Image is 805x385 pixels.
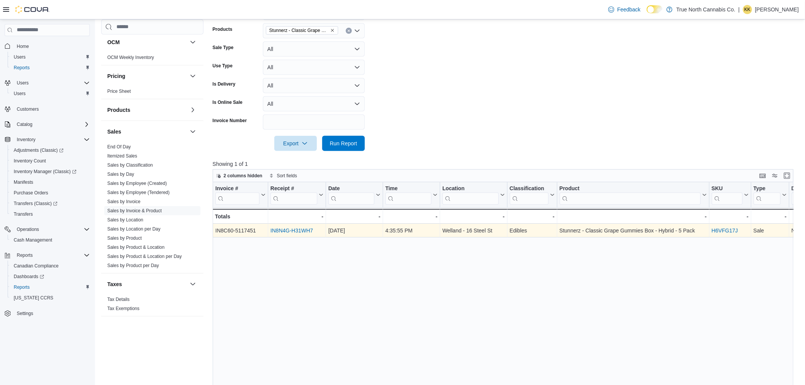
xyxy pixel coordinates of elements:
[14,104,90,114] span: Customers
[270,212,323,221] div: -
[263,60,365,75] button: All
[215,185,266,204] button: Invoice #
[8,235,93,245] button: Cash Management
[14,120,90,129] span: Catalog
[14,225,42,234] button: Operations
[8,145,93,156] a: Adjustments (Classic)
[107,226,161,232] span: Sales by Location per Day
[8,293,93,303] button: [US_STATE] CCRS
[14,105,42,114] a: Customers
[711,212,748,221] div: -
[8,209,93,220] button: Transfers
[107,253,182,259] a: Sales by Product & Location per Day
[107,143,131,150] span: End Of Day
[107,72,125,80] h3: Pricing
[107,106,130,113] h3: Products
[11,283,33,292] a: Reports
[647,5,663,13] input: Dark Mode
[2,41,93,52] button: Home
[14,54,25,60] span: Users
[11,89,90,98] span: Users
[2,308,93,319] button: Settings
[509,185,548,192] div: Classification
[14,135,90,144] span: Inventory
[711,185,748,204] button: SKU
[107,88,131,94] a: Price Sheet
[107,144,131,149] a: End Of Day
[442,185,499,204] div: Location
[188,127,197,136] button: Sales
[8,166,93,177] a: Inventory Manager (Classic)
[711,228,738,234] a: H6VFG17J
[11,235,90,245] span: Cash Management
[213,160,800,168] p: Showing 1 of 1
[11,89,29,98] a: Users
[8,156,93,166] button: Inventory Count
[277,173,297,179] span: Sort fields
[107,162,153,167] a: Sales by Classification
[14,41,90,51] span: Home
[2,134,93,145] button: Inventory
[107,189,170,195] a: Sales by Employee (Tendered)
[385,185,437,204] button: Time
[14,237,52,243] span: Cash Management
[270,228,313,234] a: IN8N4G-H31WH7
[2,224,93,235] button: Operations
[107,153,137,159] span: Itemized Sales
[266,26,338,35] span: Stunnerz - Classic Grape Gummies Box - Hybrid - 5 Pack
[101,294,204,316] div: Taxes
[107,262,159,268] a: Sales by Product per Day
[758,171,767,180] button: Keyboard shortcuts
[753,185,780,192] div: Type
[107,207,162,213] span: Sales by Invoice & Product
[107,280,122,288] h3: Taxes
[107,280,187,288] button: Taxes
[385,212,437,221] div: -
[8,198,93,209] a: Transfers (Classic)
[11,188,51,197] a: Purchase Orders
[11,261,90,270] span: Canadian Compliance
[559,226,706,235] div: Stunnerz - Classic Grape Gummies Box - Hybrid - 5 Pack
[11,63,90,72] span: Reports
[14,309,90,318] span: Settings
[107,199,140,204] a: Sales by Invoice
[107,262,159,268] span: Sales by Product per Day
[215,185,259,204] div: Invoice #
[107,180,167,186] a: Sales by Employee (Created)
[15,6,49,13] img: Cova
[107,127,187,135] button: Sales
[270,185,323,204] button: Receipt #
[107,208,162,213] a: Sales by Invoice & Product
[14,309,36,318] a: Settings
[346,28,352,34] button: Clear input
[215,226,266,235] div: IN8C60-5117451
[8,271,93,282] a: Dashboards
[11,293,56,302] a: [US_STATE] CCRS
[213,118,247,124] label: Invoice Number
[328,185,374,204] div: Date
[17,43,29,49] span: Home
[107,296,130,302] a: Tax Details
[328,185,380,204] button: Date
[107,54,154,60] a: OCM Weekly Inventory
[559,185,700,204] div: Product
[14,251,36,260] button: Reports
[107,244,165,250] span: Sales by Product & Location
[107,153,137,158] a: Itemized Sales
[270,185,317,204] div: Receipt # URL
[8,261,93,271] button: Canadian Compliance
[11,283,90,292] span: Reports
[14,78,32,87] button: Users
[8,282,93,293] button: Reports
[509,185,548,204] div: Classification
[101,142,204,273] div: Sales
[2,250,93,261] button: Reports
[11,293,90,302] span: Washington CCRS
[107,171,134,177] span: Sales by Day
[509,226,554,235] div: Edibles
[11,178,36,187] a: Manifests
[107,106,187,113] button: Products
[8,177,93,188] button: Manifests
